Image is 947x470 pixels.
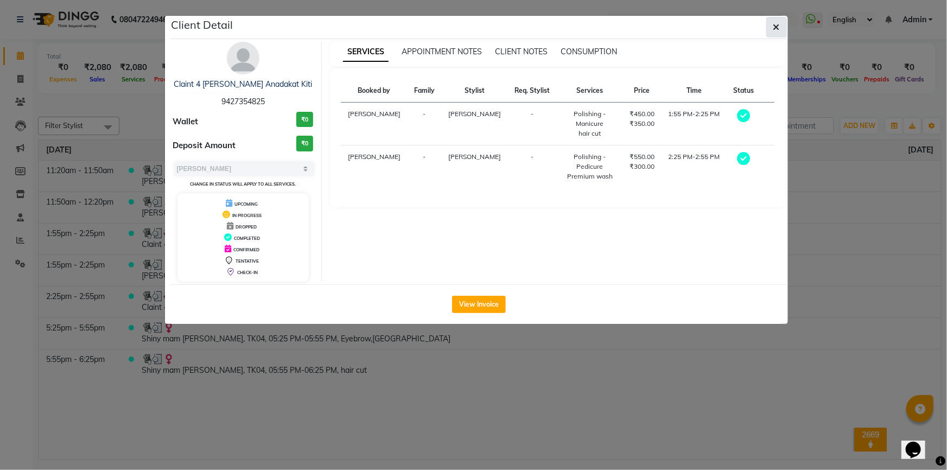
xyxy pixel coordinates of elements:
[563,109,616,129] div: Polishing - Manicure
[236,258,259,264] span: TENTATIVE
[341,79,408,103] th: Booked by
[563,129,616,138] div: hair cut
[508,145,557,188] td: -
[727,79,761,103] th: Status
[452,296,506,313] button: View Invoice
[221,97,265,106] span: 9427354825
[402,47,482,56] span: APPOINTMENT NOTES
[341,103,408,145] td: [PERSON_NAME]
[448,153,501,161] span: [PERSON_NAME]
[408,79,442,103] th: Family
[237,270,258,275] span: CHECK-IN
[630,162,655,172] div: ₹300.00
[563,152,616,172] div: Polishing - Pedicure
[508,79,557,103] th: Req. Stylist
[662,79,727,103] th: Time
[508,103,557,145] td: -
[233,247,259,252] span: CONFIRMED
[662,145,727,188] td: 2:25 PM-2:55 PM
[341,145,408,188] td: [PERSON_NAME]
[234,236,260,241] span: COMPLETED
[343,42,389,62] span: SERVICES
[296,112,313,128] h3: ₹0
[630,152,655,162] div: ₹550.00
[408,145,442,188] td: -
[495,47,548,56] span: CLIENT NOTES
[408,103,442,145] td: -
[662,103,727,145] td: 1:55 PM-2:25 PM
[174,79,312,89] a: Claint 4 [PERSON_NAME] Anadakat Kiti
[630,109,655,119] div: ₹450.00
[234,201,258,207] span: UPCOMING
[232,213,262,218] span: IN PROGRESS
[901,427,936,459] iframe: chat widget
[448,110,501,118] span: [PERSON_NAME]
[173,139,236,152] span: Deposit Amount
[441,79,508,103] th: Stylist
[623,79,662,103] th: Price
[557,79,623,103] th: Services
[171,17,233,33] h5: Client Detail
[173,116,199,128] span: Wallet
[630,119,655,129] div: ₹350.00
[236,224,257,230] span: DROPPED
[227,42,259,74] img: avatar
[563,172,616,181] div: Premium wash
[296,136,313,151] h3: ₹0
[561,47,617,56] span: CONSUMPTION
[190,181,296,187] small: Change in status will apply to all services.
